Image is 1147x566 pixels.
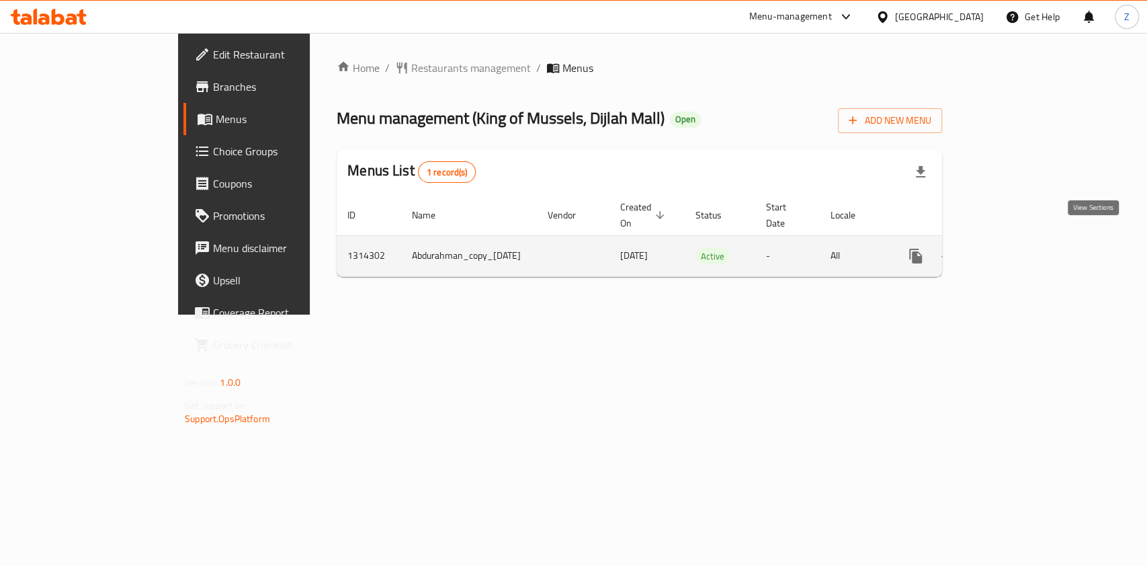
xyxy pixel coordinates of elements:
[213,143,359,159] span: Choice Groups
[337,195,1039,277] table: enhanced table
[183,232,370,264] a: Menu disclaimer
[183,329,370,361] a: Grocery Checklist
[562,60,593,76] span: Menus
[185,410,270,428] a: Support.OpsPlatform
[695,248,730,264] div: Active
[213,240,359,256] span: Menu disclaimer
[183,264,370,296] a: Upsell
[755,235,820,276] td: -
[213,46,359,63] span: Edit Restaurant
[820,235,889,276] td: All
[904,156,937,188] div: Export file
[749,9,832,25] div: Menu-management
[347,161,476,183] h2: Menus List
[838,108,942,133] button: Add New Menu
[183,135,370,167] a: Choice Groups
[337,60,942,76] nav: breadcrumb
[412,207,453,223] span: Name
[766,199,804,231] span: Start Date
[213,305,359,321] span: Coverage Report
[670,112,701,128] div: Open
[849,112,931,129] span: Add New Menu
[670,114,701,125] span: Open
[183,167,370,200] a: Coupons
[216,111,359,127] span: Menus
[183,71,370,103] a: Branches
[418,161,476,183] div: Total records count
[548,207,593,223] span: Vendor
[183,296,370,329] a: Coverage Report
[895,9,984,24] div: [GEOGRAPHIC_DATA]
[831,207,873,223] span: Locale
[213,175,359,192] span: Coupons
[620,247,648,264] span: [DATE]
[385,60,390,76] li: /
[889,195,1039,236] th: Actions
[337,103,665,133] span: Menu management ( King of Mussels, Dijlah Mall )
[900,240,932,272] button: more
[185,397,247,414] span: Get support on:
[213,272,359,288] span: Upsell
[213,337,359,353] span: Grocery Checklist
[183,38,370,71] a: Edit Restaurant
[213,79,359,95] span: Branches
[395,60,531,76] a: Restaurants management
[213,208,359,224] span: Promotions
[183,103,370,135] a: Menus
[347,207,373,223] span: ID
[932,240,964,272] button: Change Status
[185,374,218,391] span: Version:
[536,60,541,76] li: /
[620,199,669,231] span: Created On
[1124,9,1130,24] span: Z
[695,249,730,264] span: Active
[220,374,241,391] span: 1.0.0
[419,166,476,179] span: 1 record(s)
[183,200,370,232] a: Promotions
[411,60,531,76] span: Restaurants management
[695,207,739,223] span: Status
[401,235,537,276] td: Abdurahman_copy_[DATE]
